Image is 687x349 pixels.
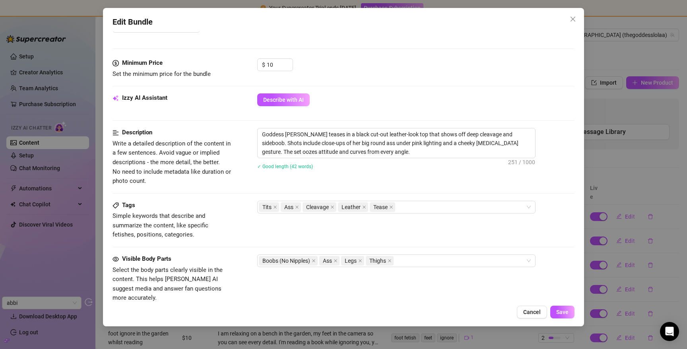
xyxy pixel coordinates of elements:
span: align-left [113,128,119,138]
span: Boobs (No Nipples) [262,256,310,265]
div: Open Intercom Messenger [660,322,679,341]
span: Cancel [523,309,541,315]
span: close [388,259,392,263]
span: ✓ Good length (42 words) [257,164,313,169]
span: Describe with AI [263,97,304,103]
span: Ass [323,256,332,265]
span: Legs [345,256,357,265]
span: Save [556,309,569,315]
span: Ass [319,256,340,266]
span: Tits [262,203,272,211]
span: dollar [113,58,119,68]
span: close [389,205,393,209]
span: close [362,205,366,209]
span: close [273,205,277,209]
button: Describe with AI [257,93,310,106]
span: Cleavage [306,203,329,211]
strong: Minimum Price [122,59,163,66]
span: Leather [338,202,368,212]
strong: Visible Body Parts [122,255,171,262]
span: Write a detailed description of the content in a few sentences. Avoid vague or implied descriptio... [113,140,231,184]
span: Legs [341,256,364,266]
span: Ass [281,202,301,212]
span: close [334,259,338,263]
span: close [312,259,316,263]
span: eye [113,256,119,262]
span: close [570,16,576,22]
span: Boobs (No Nipples) [259,256,318,266]
span: close [330,205,334,209]
button: Cancel [517,306,547,318]
strong: Tags [122,202,135,209]
span: Ass [284,203,293,211]
button: Save [550,306,574,318]
span: Tits [259,202,279,212]
span: Thighs [369,256,386,265]
strong: Izzy AI Assistant [122,94,167,101]
span: Set the minimum price for the bundle [113,70,211,78]
span: Thighs [366,256,394,266]
span: Edit Bundle [113,16,153,28]
span: Simple keywords that describe and summarize the content, like specific fetishes, positions, categ... [113,212,208,238]
strong: Description [122,129,152,136]
span: Select the body parts clearly visible in the content. This helps [PERSON_NAME] AI suggest media a... [113,266,223,302]
span: Cleavage [303,202,336,212]
span: Close [567,16,579,22]
span: close [358,259,362,263]
span: Leather [342,203,361,211]
span: Tease [373,203,388,211]
span: tag [113,202,119,209]
span: Tease [370,202,395,212]
span: close [295,205,299,209]
button: Close [567,13,579,25]
textarea: Goddess [PERSON_NAME] teases in a black cut-out leather-look top that shows off deep cleavage and... [258,128,535,158]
